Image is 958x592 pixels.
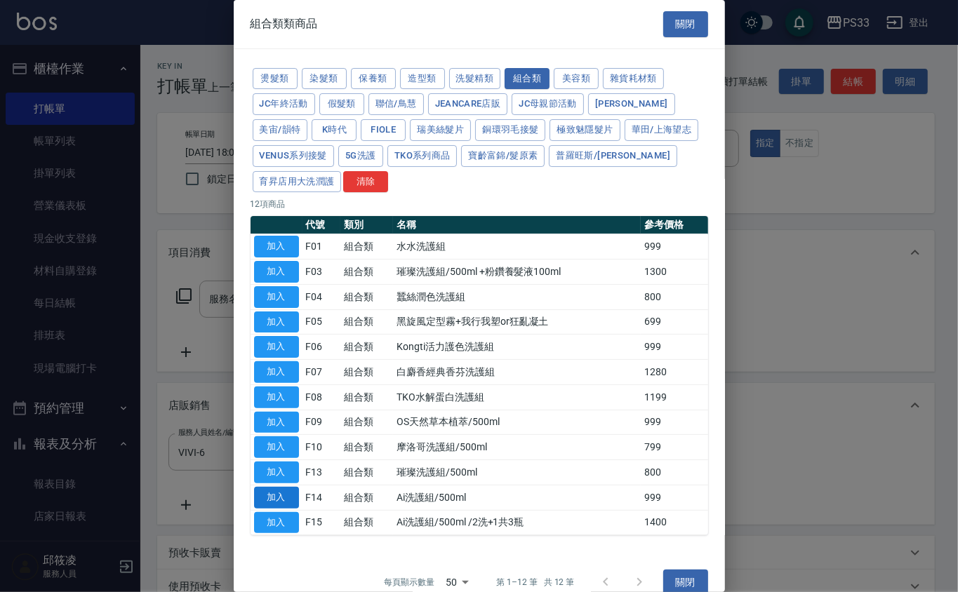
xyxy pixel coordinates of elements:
[319,93,364,115] button: 假髮類
[302,410,341,435] td: F09
[641,284,707,309] td: 800
[475,119,545,141] button: 銅環羽毛接髮
[641,234,707,260] td: 999
[641,384,707,410] td: 1199
[340,435,393,460] td: 組合類
[428,93,508,115] button: JeanCare店販
[312,119,357,141] button: K時代
[393,309,641,335] td: 黑旋風定型霧+我行我塑or狂亂凝土
[302,260,341,285] td: F03
[251,198,708,210] p: 12 項商品
[393,284,641,309] td: 蠶絲潤色洗護組
[253,119,308,141] button: 美宙/韻特
[393,460,641,485] td: 璀璨洗護組/500ml
[254,311,299,333] button: 加入
[254,487,299,509] button: 加入
[302,435,341,460] td: F10
[340,284,393,309] td: 組合類
[254,336,299,358] button: 加入
[400,68,445,90] button: 造型類
[302,460,341,485] td: F13
[505,68,550,90] button: 組合類
[361,119,406,141] button: FIOLE
[393,485,641,510] td: Ai洗護組/500ml
[253,68,298,90] button: 燙髮類
[641,216,707,234] th: 參考價格
[588,93,675,115] button: [PERSON_NAME]
[393,234,641,260] td: 水水洗護組
[641,309,707,335] td: 699
[254,462,299,483] button: 加入
[343,171,388,193] button: 清除
[338,145,383,167] button: 5G洗護
[251,17,318,31] span: 組合類類商品
[393,384,641,410] td: TKO水解蛋白洗護組
[603,68,664,90] button: 雜貨耗材類
[393,410,641,435] td: OS天然草本植萃/500ml
[393,435,641,460] td: 摩洛哥洗護組/500ml
[302,360,341,385] td: F07
[340,309,393,335] td: 組合類
[253,93,315,115] button: JC年終活動
[387,145,458,167] button: TKO系列商品
[254,386,299,408] button: 加入
[449,68,501,90] button: 洗髮精類
[641,485,707,510] td: 999
[340,410,393,435] td: 組合類
[302,216,341,234] th: 代號
[663,11,708,37] button: 關閉
[554,68,599,90] button: 美容類
[302,309,341,335] td: F05
[302,384,341,410] td: F08
[340,260,393,285] td: 組合類
[254,361,299,383] button: 加入
[254,436,299,458] button: 加入
[393,216,641,234] th: 名稱
[340,360,393,385] td: 組合類
[254,261,299,283] button: 加入
[302,485,341,510] td: F14
[340,335,393,360] td: 組合類
[340,384,393,410] td: 組合類
[393,335,641,360] td: Kongti活力護色洗護組
[253,171,342,193] button: 育昇店用大洗潤護
[340,510,393,535] td: 組合類
[641,510,707,535] td: 1400
[641,435,707,460] td: 799
[254,512,299,534] button: 加入
[254,236,299,257] button: 加入
[302,284,341,309] td: F04
[254,286,299,308] button: 加入
[550,119,620,141] button: 極致魅隱髮片
[302,510,341,535] td: F15
[302,234,341,260] td: F01
[393,260,641,285] td: 璀璨洗護組/500ml +粉鑽養髮液100ml
[340,216,393,234] th: 類別
[393,510,641,535] td: Ai洗護組/500ml /2洗+1共3瓶
[302,335,341,360] td: F06
[253,145,334,167] button: Venus系列接髮
[641,260,707,285] td: 1300
[393,360,641,385] td: 白麝香經典香芬洗護組
[641,460,707,485] td: 800
[340,460,393,485] td: 組合類
[368,93,424,115] button: 聯信/鳥慧
[302,68,347,90] button: 染髮類
[254,412,299,433] button: 加入
[641,410,707,435] td: 999
[461,145,545,167] button: 寶齡富錦/髮原素
[496,576,574,588] p: 第 1–12 筆 共 12 筆
[410,119,471,141] button: 瑞美絲髮片
[340,234,393,260] td: 組合類
[625,119,699,141] button: 華田/上海望志
[512,93,584,115] button: JC母親節活動
[340,485,393,510] td: 組合類
[549,145,677,167] button: 普羅旺斯/[PERSON_NAME]
[641,360,707,385] td: 1280
[351,68,396,90] button: 保養類
[384,576,434,588] p: 每頁顯示數量
[641,335,707,360] td: 999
